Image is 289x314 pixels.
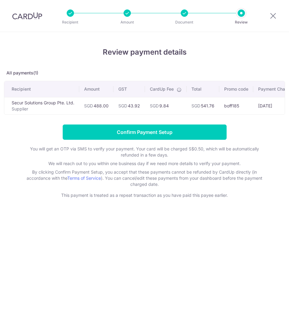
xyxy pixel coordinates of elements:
p: Amount [110,19,144,25]
p: Recipient [53,19,87,25]
a: Terms of Service [67,175,101,181]
td: Secur Solutions Group Pte. Ltd. [4,97,79,114]
td: 43.92 [113,97,145,114]
span: SGD [150,103,159,108]
input: Confirm Payment Setup [63,125,227,140]
td: boff185 [219,97,253,114]
p: Document [167,19,202,25]
th: Promo code [219,81,253,97]
img: CardUp [12,12,42,20]
span: SGD [84,103,93,108]
th: Total [187,81,219,97]
span: SGD [118,103,127,108]
td: 488.00 [79,97,113,114]
p: By clicking Confirm Payment Setup, you accept that these payments cannot be refunded by CardUp di... [22,169,267,187]
td: 541.76 [187,97,219,114]
p: We will reach out to you within one business day if we need more details to verify your payment. [22,161,267,167]
th: Recipient [4,81,79,97]
p: This payment is treated as a repeat transaction as you have paid this payee earlier. [22,192,267,198]
span: SGD [191,103,200,108]
th: Amount [79,81,113,97]
p: Review [224,19,258,25]
span: CardUp Fee [150,86,174,92]
h4: Review payment details [4,47,285,58]
p: Supplier [12,106,74,112]
p: You will get an OTP via SMS to verify your payment. Your card will be charged S$0.50, which will ... [22,146,267,158]
p: All payments(1) [4,70,285,76]
th: GST [113,81,145,97]
td: 9.84 [145,97,187,114]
